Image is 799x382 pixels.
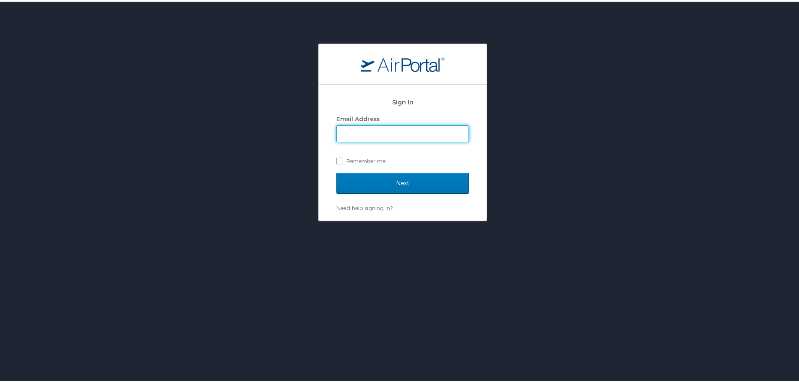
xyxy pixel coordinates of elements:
input: Next [336,171,469,192]
img: logo [361,55,445,70]
label: Email Address [336,114,380,121]
label: Remember me [336,153,469,166]
a: Need help signing in? [336,203,393,210]
h2: Sign In [336,96,469,105]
